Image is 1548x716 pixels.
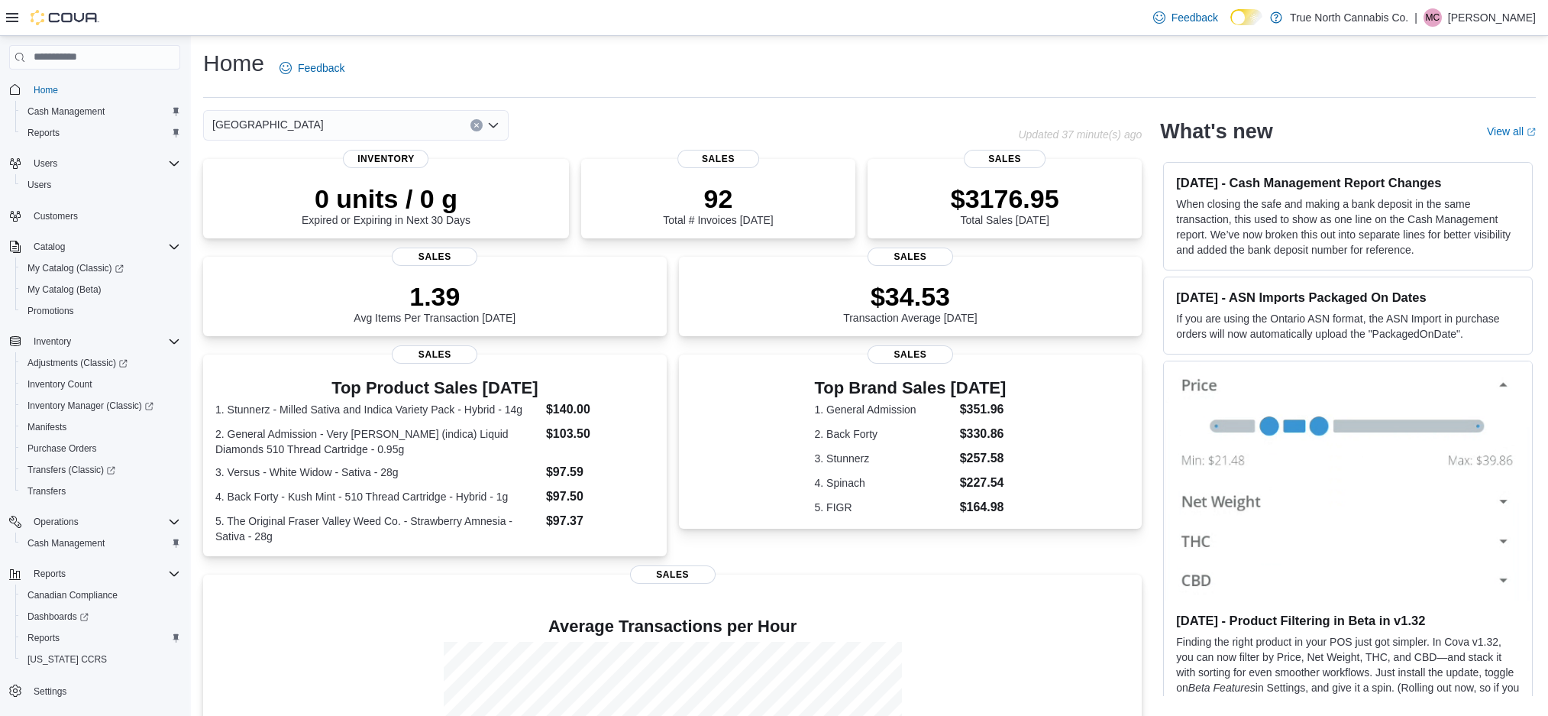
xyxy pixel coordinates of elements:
a: Customers [27,207,84,225]
p: $34.53 [843,281,978,312]
a: Inventory Manager (Classic) [21,397,160,415]
button: Settings [3,679,186,701]
button: Inventory [3,331,186,352]
span: Canadian Compliance [27,589,118,601]
span: Transfers (Classic) [27,464,115,476]
dt: 1. General Admission [815,402,954,417]
span: Customers [34,210,78,222]
p: True North Cannabis Co. [1290,8,1408,27]
div: Total Sales [DATE] [951,183,1059,226]
button: [US_STATE] CCRS [15,649,186,670]
h3: [DATE] - Cash Management Report Changes [1176,175,1520,190]
span: Sales [677,150,760,168]
div: Expired or Expiring in Next 30 Days [302,183,470,226]
button: Inventory Count [15,374,186,395]
dt: 4. Back Forty - Kush Mint - 510 Thread Cartridge - Hybrid - 1g [215,489,540,504]
span: My Catalog (Classic) [21,259,180,277]
span: Settings [34,685,66,698]
div: Transaction Average [DATE] [843,281,978,324]
span: Home [27,80,180,99]
span: Inventory [34,335,71,348]
span: My Catalog (Classic) [27,262,124,274]
dd: $103.50 [546,425,654,443]
a: [US_STATE] CCRS [21,650,113,669]
button: Clear input [470,119,483,131]
span: Inventory Manager (Classic) [27,400,154,412]
nav: Complex example [9,73,180,710]
span: My Catalog (Beta) [27,283,102,296]
button: Inventory [27,332,77,351]
dd: $97.59 [546,463,654,481]
span: [GEOGRAPHIC_DATA] [212,115,324,134]
p: [PERSON_NAME] [1448,8,1536,27]
h3: [DATE] - Product Filtering in Beta in v1.32 [1176,613,1520,628]
a: My Catalog (Beta) [21,280,108,299]
button: Open list of options [487,119,499,131]
a: Dashboards [21,607,95,626]
span: Dashboards [27,611,89,623]
a: Adjustments (Classic) [21,354,134,372]
button: Catalog [27,238,71,256]
a: Reports [21,629,66,647]
dd: $164.98 [960,498,1007,517]
span: Users [27,154,180,173]
button: Cash Management [15,533,186,554]
dt: 2. General Admission - Very [PERSON_NAME] (indica) Liquid Diamonds 510 Thread Cartridge - 0.95g [215,426,540,457]
h3: [DATE] - ASN Imports Packaged On Dates [1176,290,1520,305]
span: Reports [27,127,60,139]
button: Manifests [15,416,186,438]
span: Users [27,179,51,191]
h3: Top Product Sales [DATE] [215,379,654,397]
div: Avg Items Per Transaction [DATE] [354,281,515,324]
dt: 3. Versus - White Widow - Sativa - 28g [215,465,540,480]
span: Reports [27,632,60,644]
span: Feedback [1172,10,1218,25]
svg: External link [1527,128,1536,137]
button: Cash Management [15,101,186,122]
span: Catalog [27,238,180,256]
dd: $227.54 [960,474,1007,492]
span: Inventory Count [27,378,92,390]
a: Dashboards [15,606,186,627]
a: Cash Management [21,534,111,552]
dt: 5. FIGR [815,500,954,515]
span: Reports [21,124,180,142]
button: Customers [3,205,186,227]
a: Canadian Compliance [21,586,124,604]
span: Users [21,176,180,194]
dd: $330.86 [960,425,1007,443]
dt: 3. Stunnerz [815,451,954,466]
em: Beta Features [1188,682,1256,694]
a: Inventory Count [21,375,99,394]
dt: 2. Back Forty [815,426,954,442]
span: Users [34,157,57,170]
button: Operations [3,511,186,533]
span: Cash Management [27,105,105,118]
p: If you are using the Ontario ASN format, the ASN Import in purchase orders will now automatically... [1176,311,1520,342]
span: [US_STATE] CCRS [27,653,107,666]
span: Sales [392,345,477,364]
a: Inventory Manager (Classic) [15,395,186,416]
button: Promotions [15,300,186,322]
p: 1.39 [354,281,515,312]
a: Manifests [21,418,73,436]
button: Reports [15,122,186,144]
a: Feedback [273,53,351,83]
button: Users [3,153,186,174]
span: Transfers (Classic) [21,461,180,479]
p: When closing the safe and making a bank deposit in the same transaction, this used to show as one... [1176,196,1520,258]
a: Purchase Orders [21,439,103,458]
span: Home [34,84,58,96]
p: Finding the right product in your POS just got simpler. In Cova v1.32, you can now filter by Pric... [1176,634,1520,711]
span: Transfers [21,482,180,501]
a: Feedback [1147,2,1224,33]
a: Cash Management [21,102,111,121]
a: Promotions [21,302,80,320]
span: Sales [868,248,953,266]
input: Dark Mode [1230,9,1262,25]
p: | [1414,8,1417,27]
a: Users [21,176,57,194]
a: My Catalog (Classic) [21,259,130,277]
h2: What's new [1160,119,1272,144]
p: 92 [663,183,773,214]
